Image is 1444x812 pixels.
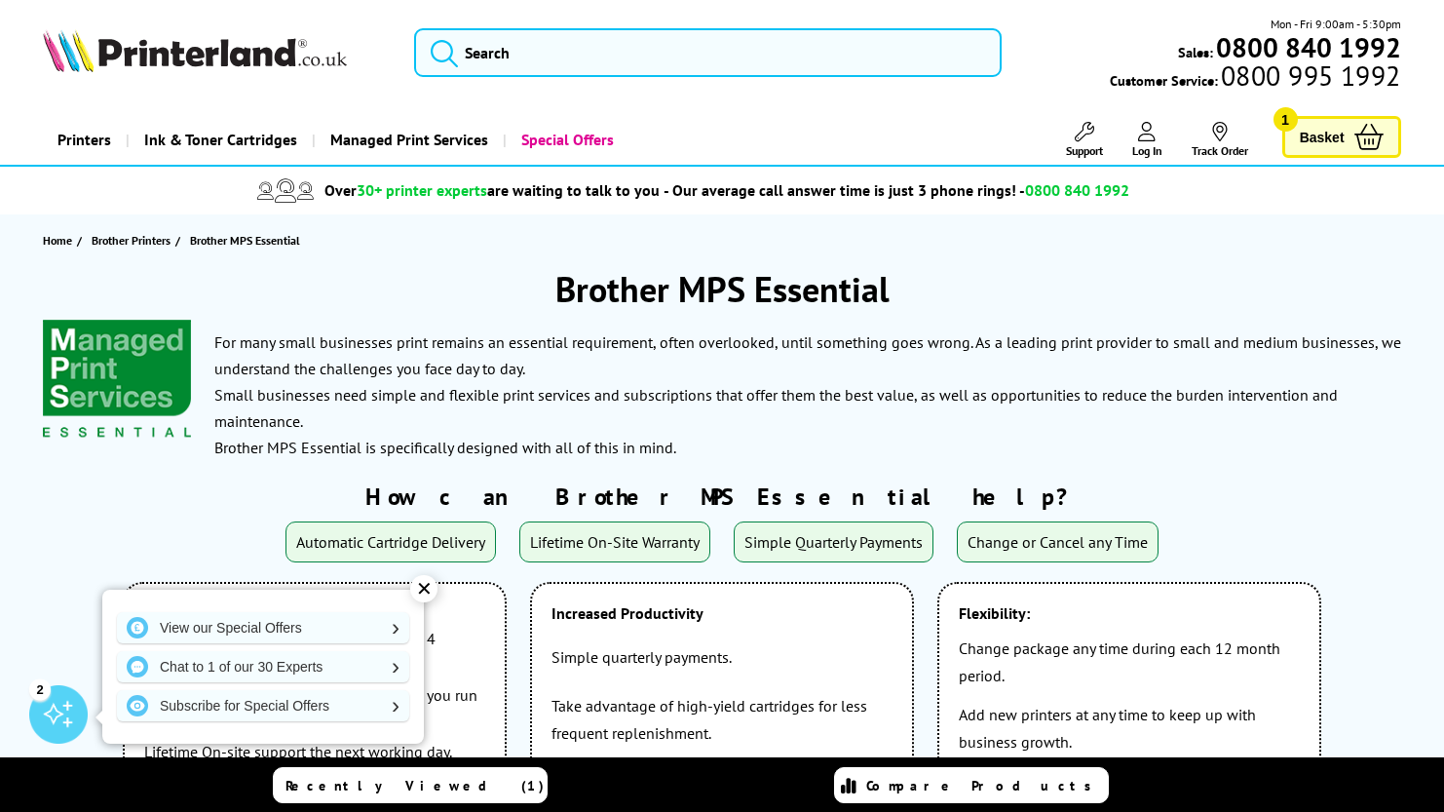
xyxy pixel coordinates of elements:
[1271,15,1401,33] span: Mon - Fri 9:00am - 5:30pm
[312,115,503,165] a: Managed Print Services
[834,767,1109,803] a: Compare Products
[1066,122,1103,158] a: Support
[1216,29,1401,65] b: 0800 840 1992
[1066,143,1103,158] span: Support
[1192,122,1248,158] a: Track Order
[551,644,893,693] p: Simple quarterly payments.
[410,575,437,602] div: ✕
[43,29,389,76] a: Printerland Logo
[1132,122,1162,158] a: Log In
[357,180,487,200] span: 30+ printer experts
[43,230,77,251] a: Home
[144,115,297,165] span: Ink & Toner Cartridges
[1282,116,1401,158] a: Basket 1
[43,115,126,165] a: Printers
[551,603,893,645] b: Increased Productivity
[117,651,409,682] a: Chat to 1 of our 30 Experts
[117,690,409,721] a: Subscribe for Special Offers
[29,382,1415,435] p: Small businesses need simple and flexible print services and subscriptions that offer them the be...
[1218,66,1400,85] span: 0800 995 1992
[530,532,700,552] span: Lifetime On-Site Warranty
[29,435,1415,461] p: Brother MPS Essential is specifically designed with all of this in mind.
[1178,43,1213,61] span: Sales:
[551,693,893,768] p: Take advantage of high-yield cartridges for less frequent replenishment.
[29,678,51,700] div: 2
[19,482,1425,512] h2: How can Brother MPS Essential help?
[968,532,1148,552] span: Change or Cancel any Time
[744,532,923,552] span: Simple Quarterly Payments
[43,320,191,445] img: brother-mps-essential-custom-content-logo-160.png
[190,233,300,248] span: Brother MPS Essential
[866,777,1102,794] span: Compare Products
[1273,107,1298,132] span: 1
[273,767,548,803] a: Recently Viewed (1)
[1300,124,1345,150] span: Basket
[1025,180,1129,200] span: 0800 840 1992
[664,180,1129,200] span: - Our average call answer time is just 3 phone rings! -
[92,230,175,251] a: Brother Printers
[959,702,1300,768] p: Add new printers at any time to keep up with business growth.
[1110,66,1400,90] span: Customer Service:
[117,612,409,643] a: View our Special Offers
[29,329,1415,382] p: For many small businesses print remains an essential requirement, often overlooked, until somethi...
[1132,143,1162,158] span: Log In
[414,28,1002,77] input: Search
[144,739,485,769] p: Lifetime On-site support the next working day.
[126,115,312,165] a: Ink & Toner Cartridges
[92,230,171,251] span: Brother Printers
[19,266,1425,312] h1: Brother MPS Essential
[285,777,545,794] span: Recently Viewed (1)
[959,636,1300,702] p: Change package any time during each 12 month period.
[296,532,485,552] span: Automatic Cartridge Delivery
[324,180,660,200] span: Over are waiting to talk to you
[959,603,1300,637] b: Flexibility:
[1213,38,1401,57] a: 0800 840 1992
[43,29,347,72] img: Printerland Logo
[503,115,628,165] a: Special Offers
